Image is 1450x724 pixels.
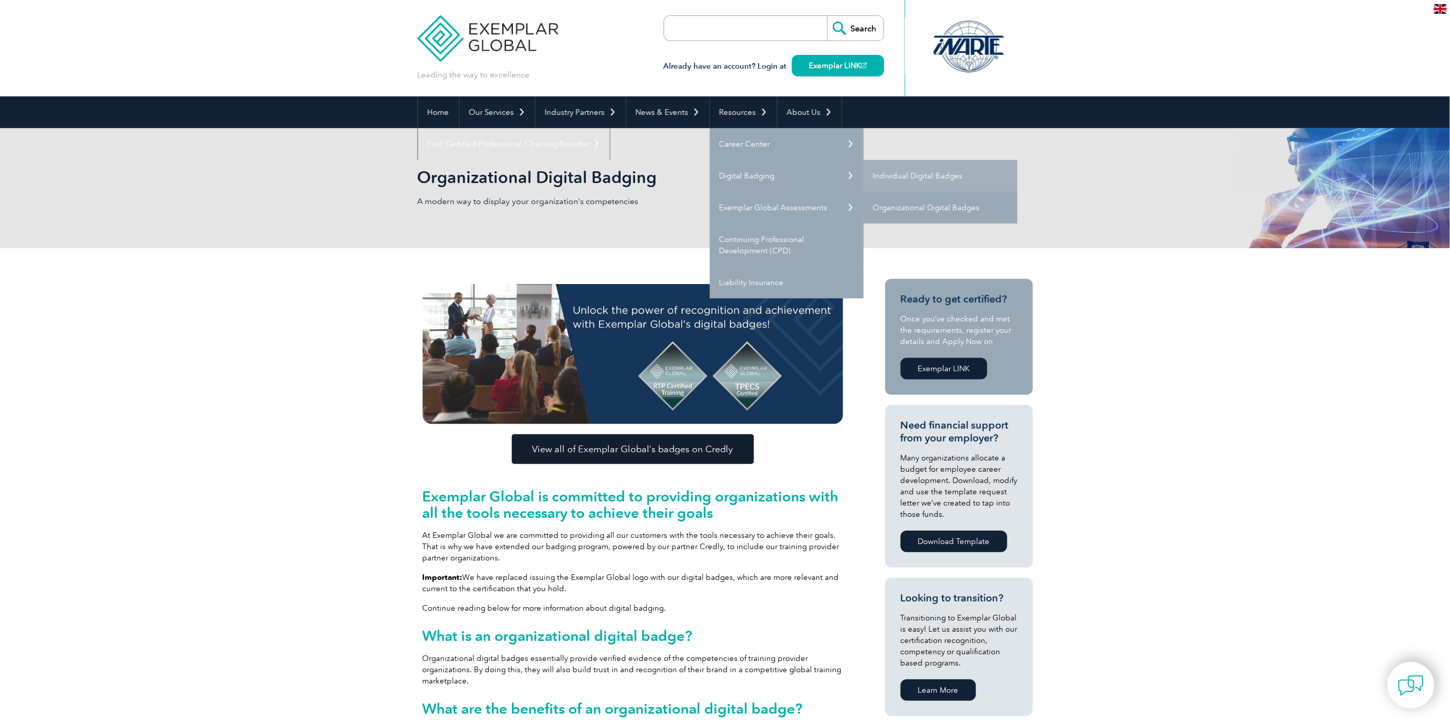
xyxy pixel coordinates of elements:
[710,192,864,224] a: Exemplar Global Assessments
[1398,673,1424,698] img: contact-chat.png
[460,96,535,128] a: Our Services
[423,284,843,424] img: digital badge
[535,96,626,128] a: Industry Partners
[710,267,864,298] a: Liability Insurance
[532,445,733,454] span: View all of Exemplar Global’s badges on Credly
[901,679,976,701] a: Learn More
[626,96,709,128] a: News & Events
[901,592,1018,605] h3: Looking to transition?
[710,160,864,192] a: Digital Badging
[423,628,843,644] h2: What is an organizational digital badge?
[418,196,725,207] p: A modern way to display your organization's competencies
[901,531,1007,552] a: Download Template
[664,60,884,73] h3: Already have an account? Login at
[423,572,843,594] p: We have replaced issuing the Exemplar Global logo with our digital badges, which are more relevan...
[423,700,843,717] h2: What are the benefits of an organizational digital badge?
[792,55,884,76] a: Exemplar LINK
[423,653,843,687] p: Organizational digital badges essentially provide verified evidence of the competencies of traini...
[418,69,530,81] p: Leading the way to excellence
[710,128,864,160] a: Career Center
[864,192,1018,224] a: Organizational Digital Badges
[861,63,867,68] img: open_square.png
[1434,4,1447,14] img: en
[710,224,864,267] a: Continuing Professional Development (CPD)
[901,293,1018,306] h3: Ready to get certified?
[423,602,843,614] p: Continue reading below for more information about digital badging.
[901,612,1018,669] p: Transitioning to Exemplar Global is easy! Let us assist you with our certification recognition, c...
[901,419,1018,445] h3: Need financial support from your employer?
[864,160,1018,192] a: Individual Digital Badges
[418,96,459,128] a: Home
[423,573,463,582] strong: Important:
[778,96,842,128] a: About Us
[423,530,843,564] p: At Exemplar Global we are committed to providing all our customers with the tools necessary to ac...
[827,16,884,41] input: Search
[418,169,848,186] h2: Organizational Digital Badging
[512,434,754,464] a: View all of Exemplar Global’s badges on Credly
[423,488,843,521] h2: Exemplar Global is committed to providing organizations with all the tools necessary to achieve t...
[901,313,1018,347] p: Once you’ve checked and met the requirements, register your details and Apply Now on
[710,96,777,128] a: Resources
[418,128,610,160] a: Find Certified Professional / Training Provider
[901,358,987,379] a: Exemplar LINK
[901,452,1018,520] p: Many organizations allocate a budget for employee career development. Download, modify and use th...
